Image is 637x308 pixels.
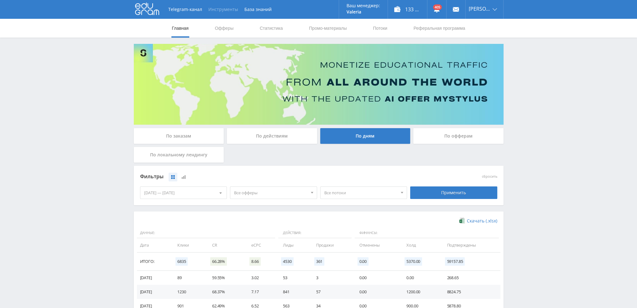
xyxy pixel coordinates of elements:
a: Скачать (.xlsx) [459,218,497,224]
div: По локальному лендингу [134,147,224,163]
a: Потоки [372,19,388,38]
td: 8824.75 [441,285,500,299]
p: Valeria [347,9,380,14]
span: Действия: [278,228,351,238]
span: Финансы: [355,228,499,238]
button: сбросить [482,175,497,179]
div: По дням [320,128,410,144]
a: Реферальная программа [413,19,466,38]
span: 361 [314,257,325,266]
div: Фильтры [140,172,407,181]
td: Отменены [353,238,400,252]
td: eCPC [245,238,277,252]
td: Лиды [277,238,310,252]
td: 3.02 [245,271,277,285]
span: Все потоки [324,187,398,199]
span: 66.28% [210,257,227,266]
td: CR [206,238,245,252]
td: [DATE] [137,285,171,299]
span: Скачать (.xlsx) [467,218,497,223]
span: Данные: [137,228,275,238]
td: 0.00 [353,285,400,299]
img: Banner [134,44,504,125]
td: 0.00 [353,271,400,285]
img: xlsx [459,217,465,224]
span: 8.66 [249,257,260,266]
td: 53 [277,271,310,285]
a: Промо-материалы [308,19,347,38]
td: 1200.00 [400,285,441,299]
span: 59157.85 [445,257,465,266]
td: Дата [137,238,171,252]
td: 3 [310,271,353,285]
td: [DATE] [137,271,171,285]
div: По заказам [134,128,224,144]
td: Итого: [137,253,171,271]
span: 5370.00 [405,257,422,266]
td: 841 [277,285,310,299]
td: 68.37% [206,285,245,299]
td: 268.65 [441,271,500,285]
td: Подтверждены [441,238,500,252]
td: 57 [310,285,353,299]
td: Клики [171,238,206,252]
span: Все офферы [234,187,307,199]
span: [PERSON_NAME] [469,6,491,11]
span: 6835 [175,257,188,266]
a: Главная [171,19,189,38]
td: Холд [400,238,441,252]
div: По действиям [227,128,317,144]
td: Продажи [310,238,353,252]
td: 59.55% [206,271,245,285]
div: [DATE] — [DATE] [140,187,227,199]
div: Применить [410,186,497,199]
div: По офферам [413,128,504,144]
td: 89 [171,271,206,285]
span: 4530 [281,257,293,266]
a: Статистика [259,19,284,38]
a: Офферы [214,19,234,38]
p: Ваш менеджер: [347,3,380,8]
td: 0.00 [400,271,441,285]
span: 0.00 [358,257,368,266]
td: 1230 [171,285,206,299]
td: 7.17 [245,285,277,299]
